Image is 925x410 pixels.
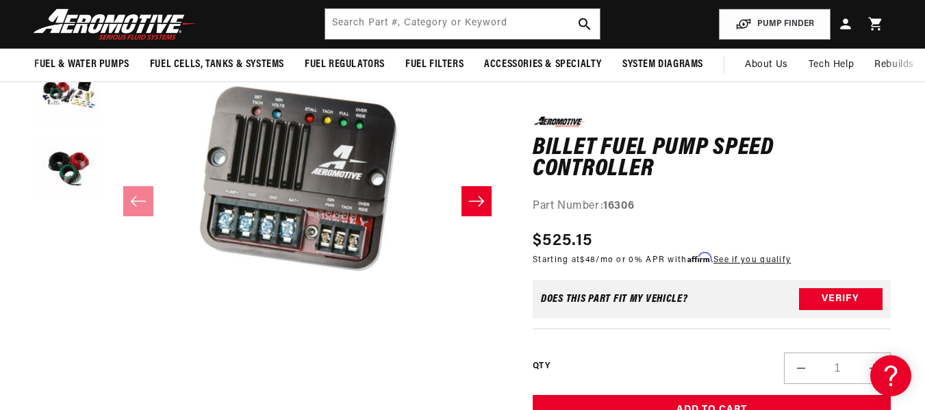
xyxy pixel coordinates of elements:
summary: Accessories & Specialty [474,49,612,81]
div: Does This part fit My vehicle? [541,294,688,305]
input: Search by Part Number, Category or Keyword [325,9,600,39]
p: Starting at /mo or 0% APR with . [533,253,791,266]
span: Affirm [687,253,711,263]
span: Rebuilds [874,57,914,73]
summary: Fuel & Water Pumps [24,49,140,81]
span: Accessories & Specialty [484,57,602,72]
a: See if you qualify - Learn more about Affirm Financing (opens in modal) [713,256,791,264]
summary: Tech Help [798,49,864,81]
span: $525.15 [533,229,592,253]
span: $48 [580,256,596,264]
span: Tech Help [809,57,854,73]
summary: Fuel Regulators [294,49,395,81]
a: About Us [735,49,798,81]
h1: Billet Fuel Pump Speed Controller [533,137,891,180]
summary: Rebuilds [864,49,924,81]
button: Load image 3 in gallery view [34,136,103,204]
button: Slide right [461,186,492,216]
label: QTY [533,360,550,372]
button: Slide left [123,186,153,216]
span: Fuel Cells, Tanks & Systems [150,57,284,72]
summary: System Diagrams [612,49,713,81]
summary: Fuel Cells, Tanks & Systems [140,49,294,81]
span: System Diagrams [622,57,703,72]
span: Fuel Regulators [305,57,385,72]
span: About Us [745,60,788,70]
button: search button [570,9,600,39]
strong: 16306 [603,200,634,211]
div: Part Number: [533,197,891,215]
button: Verify [799,288,883,310]
button: Load image 2 in gallery view [34,60,103,129]
span: Fuel Filters [405,57,464,72]
summary: Fuel Filters [395,49,474,81]
img: Aeromotive [29,8,201,40]
span: Fuel & Water Pumps [34,57,129,72]
button: PUMP FINDER [719,9,831,40]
